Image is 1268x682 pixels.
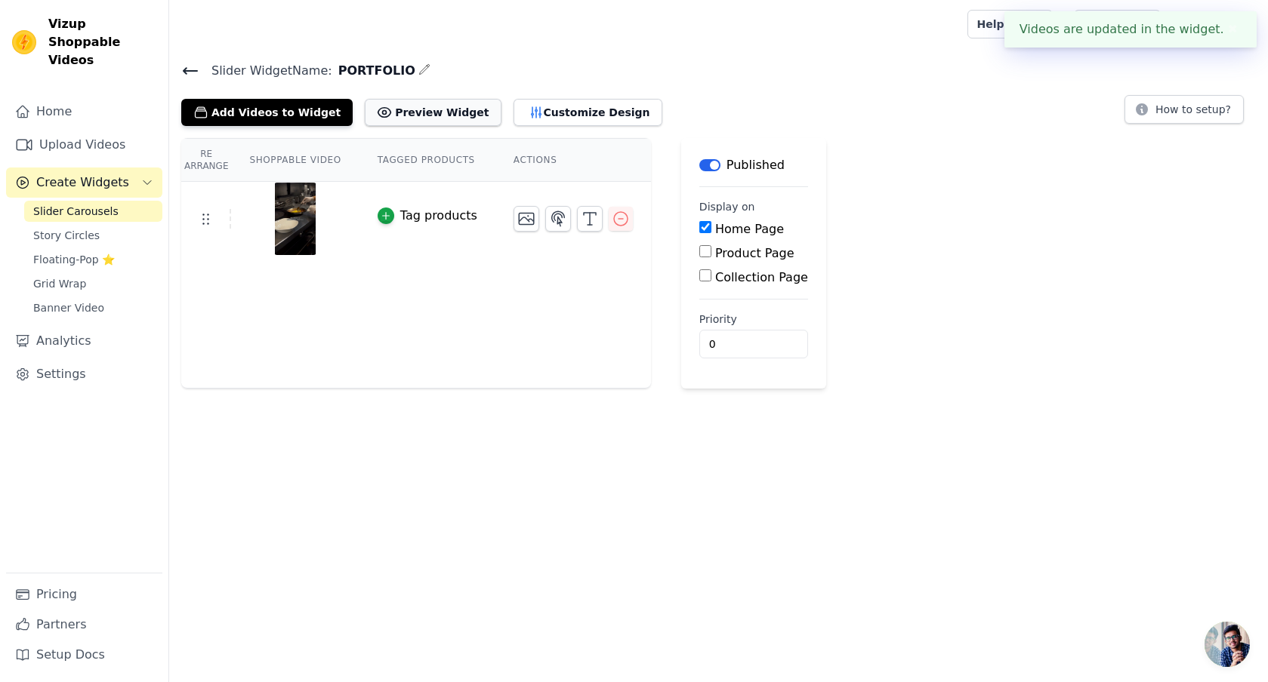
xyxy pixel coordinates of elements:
a: Home [6,97,162,127]
span: Floating-Pop ⭐ [33,252,115,267]
a: Slider Carousels [24,201,162,222]
button: Customize Design [514,99,662,126]
a: Partners [6,610,162,640]
th: Tagged Products [359,139,495,182]
a: Analytics [6,326,162,356]
span: Create Widgets [36,174,129,192]
span: Grid Wrap [33,276,86,291]
div: Edit Name [418,60,430,81]
a: Help Setup [967,10,1053,38]
button: Create Widgets [6,167,162,198]
button: Change Thumbnail [514,206,539,232]
a: Banner Video [24,297,162,318]
button: How to setup? [1125,95,1244,124]
span: Slider Widget Name: [199,62,332,80]
a: Floating-Pop ⭐ [24,249,162,270]
span: Slider Carousels [33,204,119,219]
a: Upload Videos [6,130,162,160]
span: Vizup Shoppable Videos [48,15,156,69]
th: Re Arrange [181,139,231,182]
span: Banner Video [33,300,104,315]
a: Open chat [1205,622,1250,667]
legend: Display on [699,199,755,214]
label: Product Page [715,246,794,260]
a: Book Demo [1074,10,1161,38]
p: My Store [1197,11,1256,38]
a: Pricing [6,579,162,610]
button: M My Store [1173,11,1256,38]
div: Videos are updated in the widget. [1004,11,1257,48]
img: Vizup [12,30,36,54]
a: How to setup? [1125,106,1244,120]
span: PORTFOLIO [332,62,415,80]
div: Tag products [400,207,477,225]
label: Priority [699,312,808,327]
button: Preview Widget [365,99,501,126]
p: Published [727,156,785,174]
label: Collection Page [715,270,808,284]
a: Settings [6,359,162,389]
a: Story Circles [24,225,162,246]
th: Shoppable Video [231,139,359,182]
span: Story Circles [33,228,100,243]
label: Home Page [715,222,784,236]
button: Tag products [378,207,477,225]
a: Setup Docs [6,640,162,670]
button: Add Videos to Widget [181,99,353,126]
img: tn-be999813ce8e4897ab623e53ff8b46c6.png [274,183,316,255]
a: Grid Wrap [24,273,162,294]
th: Actions [495,139,651,182]
button: Close [1224,20,1242,38]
